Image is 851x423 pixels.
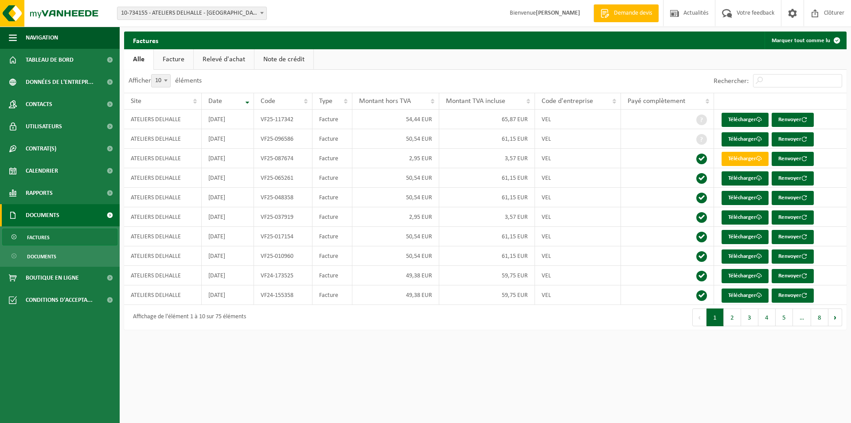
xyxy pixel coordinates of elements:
td: VEL [535,149,621,168]
td: 50,54 EUR [352,188,439,207]
td: ATELIERS DELHALLE [124,285,202,305]
a: Factures [2,229,117,245]
span: 10-734155 - ATELIERS DELHALLE - WARNANT-DREYE [117,7,267,20]
td: 3,57 EUR [439,149,535,168]
span: Contrat(s) [26,138,56,160]
td: Facture [312,188,352,207]
td: Facture [312,110,352,129]
td: 61,15 EUR [439,227,535,246]
span: Code d'entreprise [542,98,593,105]
td: VF25-010960 [254,246,312,266]
span: Rapports [26,182,53,204]
td: 59,75 EUR [439,266,535,285]
a: Télécharger [722,171,769,186]
button: Renvoyer [772,113,814,127]
td: 59,75 EUR [439,285,535,305]
a: Alle [124,49,153,70]
span: Payé complètement [628,98,685,105]
button: 1 [707,308,724,326]
td: VEL [535,227,621,246]
button: Previous [692,308,707,326]
td: VEL [535,285,621,305]
td: 49,38 EUR [352,266,439,285]
td: ATELIERS DELHALLE [124,110,202,129]
button: Renvoyer [772,289,814,303]
a: Télécharger [722,152,769,166]
td: 50,54 EUR [352,246,439,266]
button: Renvoyer [772,191,814,205]
td: Facture [312,285,352,305]
a: Télécharger [722,289,769,303]
td: 2,95 EUR [352,149,439,168]
td: [DATE] [202,207,254,227]
button: Renvoyer [772,269,814,283]
td: VEL [535,188,621,207]
td: ATELIERS DELHALLE [124,168,202,188]
td: VF24-155358 [254,285,312,305]
td: 3,57 EUR [439,207,535,227]
span: Conditions d'accepta... [26,289,93,311]
td: ATELIERS DELHALLE [124,207,202,227]
span: 10-734155 - ATELIERS DELHALLE - WARNANT-DREYE [117,7,266,20]
td: [DATE] [202,129,254,149]
td: VEL [535,207,621,227]
td: 50,54 EUR [352,168,439,188]
button: Renvoyer [772,210,814,225]
span: Factures [27,229,50,246]
span: Calendrier [26,160,58,182]
td: VF25-065261 [254,168,312,188]
button: Renvoyer [772,249,814,264]
a: Télécharger [722,269,769,283]
td: [DATE] [202,246,254,266]
a: Télécharger [722,191,769,205]
td: 54,44 EUR [352,110,439,129]
a: Télécharger [722,230,769,244]
td: Facture [312,227,352,246]
td: 61,15 EUR [439,168,535,188]
td: [DATE] [202,285,254,305]
td: VEL [535,129,621,149]
span: Demande devis [612,9,654,18]
td: [DATE] [202,110,254,129]
td: [DATE] [202,266,254,285]
td: VF25-117342 [254,110,312,129]
td: VEL [535,110,621,129]
td: 65,87 EUR [439,110,535,129]
td: VF25-087674 [254,149,312,168]
span: Contacts [26,93,52,115]
button: Renvoyer [772,152,814,166]
a: Relevé d'achat [194,49,254,70]
span: Boutique en ligne [26,267,79,289]
a: Note de crédit [254,49,313,70]
span: Documents [27,248,56,265]
span: Site [131,98,141,105]
td: VF25-096586 [254,129,312,149]
button: Renvoyer [772,132,814,146]
span: Tableau de bord [26,49,74,71]
button: 4 [758,308,776,326]
td: VEL [535,168,621,188]
td: VF25-037919 [254,207,312,227]
button: Renvoyer [772,171,814,186]
td: 50,54 EUR [352,129,439,149]
span: Données de l'entrepr... [26,71,94,93]
span: Type [319,98,332,105]
a: Télécharger [722,249,769,264]
td: [DATE] [202,168,254,188]
td: Facture [312,129,352,149]
a: Demande devis [593,4,659,22]
td: Facture [312,149,352,168]
span: Montant TVA incluse [446,98,505,105]
span: 10 [152,75,170,87]
span: … [793,308,811,326]
a: Télécharger [722,132,769,146]
td: VF25-048358 [254,188,312,207]
td: Facture [312,207,352,227]
span: Montant hors TVA [359,98,411,105]
td: [DATE] [202,149,254,168]
button: Renvoyer [772,230,814,244]
span: 10 [151,74,171,87]
label: Rechercher: [714,78,749,85]
td: 2,95 EUR [352,207,439,227]
td: ATELIERS DELHALLE [124,227,202,246]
